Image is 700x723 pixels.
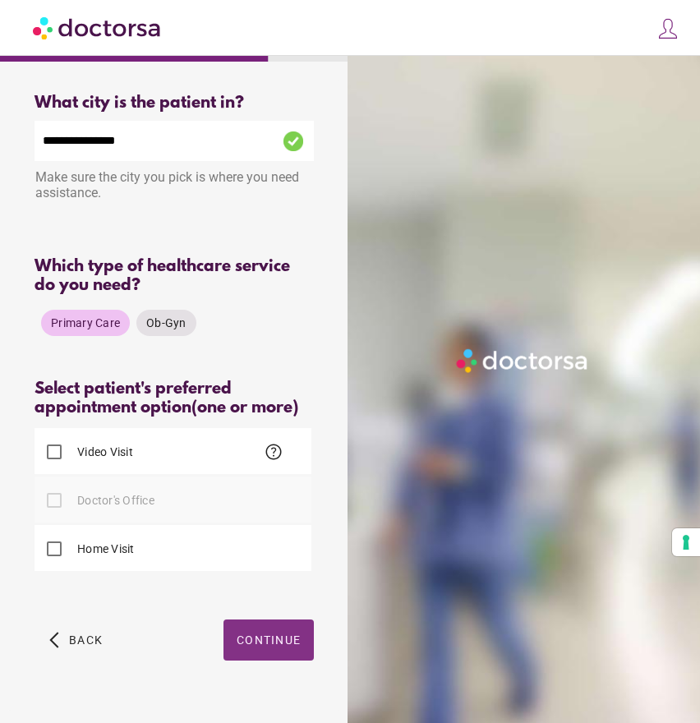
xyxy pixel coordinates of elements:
[656,17,679,40] img: icons8-customer-100.png
[74,541,135,557] label: Home Visit
[33,9,163,46] img: Doctorsa.com
[51,316,120,329] span: Primary Care
[146,316,187,329] span: Ob-Gyn
[35,257,314,295] div: Which type of healthcare service do you need?
[74,492,154,509] label: Doctor's Office
[453,345,592,376] img: Logo-Doctorsa-trans-White-partial-flat.png
[69,633,103,647] span: Back
[672,528,700,556] button: Your consent preferences for tracking technologies
[35,380,314,417] div: Select patient's preferred appointment option
[74,444,133,460] label: Video Visit
[237,633,301,647] span: Continue
[191,398,298,417] span: (one or more)
[264,442,283,462] span: help
[35,94,314,113] div: What city is the patient in?
[35,161,314,213] div: Make sure the city you pick is where you need assistance.
[43,619,109,661] button: arrow_back_ios Back
[223,619,314,661] button: Continue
